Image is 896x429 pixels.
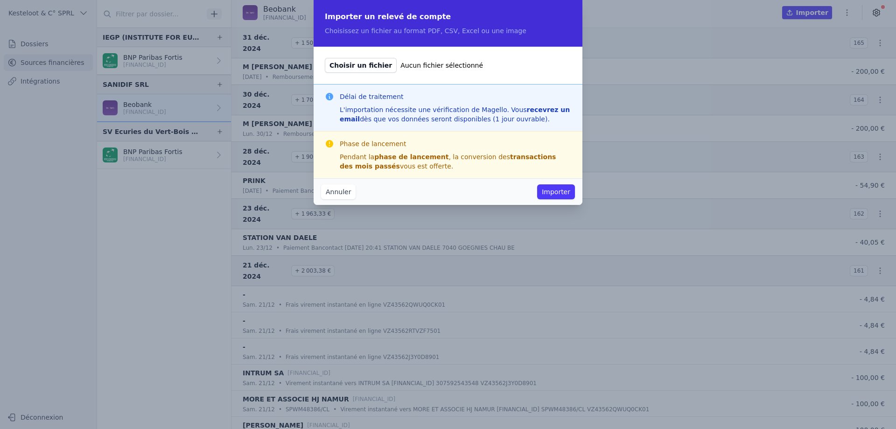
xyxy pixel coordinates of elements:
h3: Délai de traitement [340,92,571,101]
button: Annuler [321,184,356,199]
h2: Importer un relevé de compte [325,11,571,22]
button: Importer [537,184,575,199]
div: Pendant la , la conversion des vous est offerte. [340,152,571,171]
div: L'importation nécessite une vérification de Magello. Vous dès que vos données seront disponibles ... [340,105,571,124]
h3: Phase de lancement [340,139,571,148]
span: Choisir un fichier [325,58,397,73]
p: Choisissez un fichier au format PDF, CSV, Excel ou une image [325,26,571,35]
span: Aucun fichier sélectionné [400,61,483,70]
strong: phase de lancement [374,153,448,161]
